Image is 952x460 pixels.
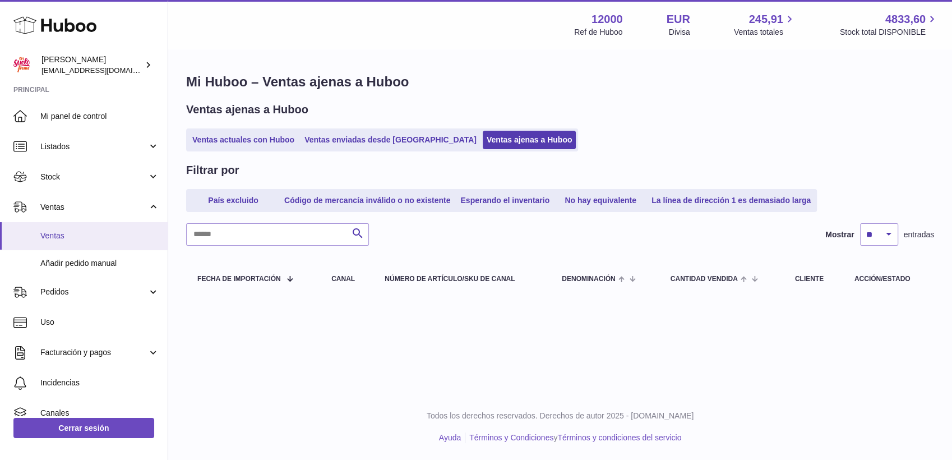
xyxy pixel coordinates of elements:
span: 245,91 [749,12,783,27]
a: 4833,60 Stock total DISPONIBLE [840,12,939,38]
strong: EUR [667,12,690,27]
span: Facturación y pagos [40,347,147,358]
li: y [465,433,681,443]
a: Código de mercancía inválido o no existente [280,191,454,210]
img: mar@ensuelofirme.com [13,57,30,73]
span: Ventas totales [734,27,796,38]
strong: 12000 [591,12,623,27]
span: Cantidad vendida [671,275,738,283]
a: Términos y condiciones del servicio [557,433,681,442]
a: La línea de dirección 1 es demasiado larga [648,191,815,210]
a: 245,91 Ventas totales [734,12,796,38]
span: Uso [40,317,159,328]
a: Esperando el inventario [456,191,553,210]
span: Añadir pedido manual [40,258,159,269]
div: Cliente [795,275,832,283]
a: Ventas actuales con Huboo [188,131,298,149]
h2: Ventas ajenas a Huboo [186,102,308,117]
h2: Filtrar por [186,163,239,178]
span: Pedidos [40,287,147,297]
span: Canales [40,408,159,418]
a: Términos y Condiciones [469,433,553,442]
span: entradas [904,229,934,240]
span: Fecha de importación [197,275,281,283]
span: [EMAIL_ADDRESS][DOMAIN_NAME] [41,66,165,75]
div: Divisa [669,27,690,38]
h1: Mi Huboo – Ventas ajenas a Huboo [186,73,934,91]
a: No hay equivalente [556,191,645,210]
span: Stock total DISPONIBLE [840,27,939,38]
span: Ventas [40,231,159,241]
div: Ref de Huboo [574,27,622,38]
a: País excluido [188,191,278,210]
span: Listados [40,141,147,152]
span: Incidencias [40,378,159,388]
div: Acción/Estado [854,275,923,283]
a: Ayuda [439,433,461,442]
div: Canal [331,275,362,283]
span: Mi panel de control [40,111,159,122]
a: Ventas enviadas desde [GEOGRAPHIC_DATA] [301,131,480,149]
div: [PERSON_NAME] [41,54,142,76]
span: Ventas [40,202,147,213]
label: Mostrar [825,229,854,240]
span: Stock [40,172,147,182]
span: 4833,60 [885,12,926,27]
a: Cerrar sesión [13,418,154,438]
span: Denominación [562,275,615,283]
p: Todos los derechos reservados. Derechos de autor 2025 - [DOMAIN_NAME] [177,411,943,421]
div: Número de artículo/SKU de canal [385,275,539,283]
a: Ventas ajenas a Huboo [483,131,576,149]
